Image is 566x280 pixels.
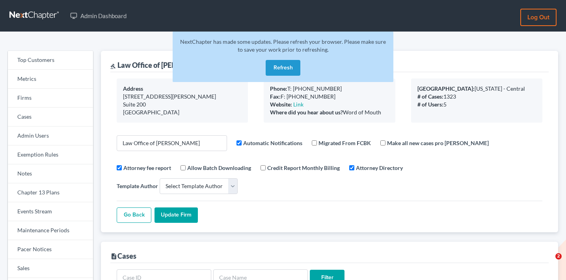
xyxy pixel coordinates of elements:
div: Law Office of [PERSON_NAME] [110,60,217,70]
div: Word of Mouth [270,108,389,116]
i: gavel [110,63,116,69]
label: Migrated From FCBK [318,139,371,147]
div: F: [PHONE_NUMBER] [270,93,389,101]
div: 1323 [417,93,536,101]
div: 5 [417,101,536,108]
a: Firms [8,89,93,108]
label: Attorney fee report [123,164,171,172]
b: # of Users: [417,101,443,108]
a: Events Stream [8,202,93,221]
label: Allow Batch Downloading [187,164,251,172]
button: Refresh [266,60,300,76]
a: Admin Users [8,127,93,146]
a: Sales [8,259,93,278]
a: Link [293,101,303,108]
iframe: Intercom live chat [539,253,558,272]
a: Go Back [117,207,151,223]
label: Template Author [117,182,158,190]
div: Suite 200 [123,101,242,108]
a: Exemption Rules [8,146,93,164]
div: T: [PHONE_NUMBER] [270,85,389,93]
span: NextChapter has made some updates. Please refresh your browser. Please make sure to save your wor... [180,38,386,53]
b: [GEOGRAPHIC_DATA]: [417,85,475,92]
a: Admin Dashboard [66,9,130,23]
b: Where did you hear about us? [270,109,343,116]
div: [US_STATE] - Central [417,85,536,93]
a: Maintenance Periods [8,221,93,240]
a: Top Customers [8,51,93,70]
div: Cases [110,251,136,261]
div: [GEOGRAPHIC_DATA] [123,108,242,116]
i: description [110,253,117,260]
a: Cases [8,108,93,127]
a: Log out [520,9,557,26]
a: Pacer Notices [8,240,93,259]
b: Fax: [270,93,281,100]
input: Update Firm [155,207,198,223]
b: Phone: [270,85,287,92]
label: Attorney Directory [356,164,403,172]
label: Credit Report Monthly Billing [267,164,340,172]
label: Make all new cases pro [PERSON_NAME] [387,139,489,147]
b: # of Cases: [417,93,443,100]
a: Notes [8,164,93,183]
span: 2 [555,253,562,259]
b: Website: [270,101,292,108]
b: Address [123,85,143,92]
a: Metrics [8,70,93,89]
div: [STREET_ADDRESS][PERSON_NAME] [123,93,242,101]
label: Automatic Notifications [243,139,302,147]
a: Chapter 13 Plans [8,183,93,202]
